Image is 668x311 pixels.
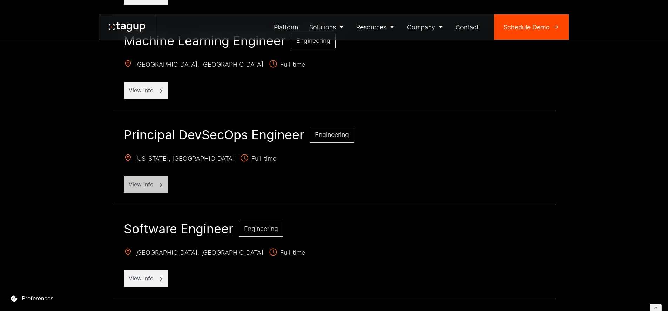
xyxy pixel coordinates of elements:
[356,22,386,32] div: Resources
[402,14,450,40] a: Company
[351,14,402,40] a: Resources
[129,86,163,94] p: View info
[456,22,479,32] div: Contact
[124,248,263,259] span: [GEOGRAPHIC_DATA], [GEOGRAPHIC_DATA]
[309,22,336,32] div: Solutions
[124,60,263,71] span: [GEOGRAPHIC_DATA], [GEOGRAPHIC_DATA]
[129,274,163,283] p: View info
[407,22,435,32] div: Company
[274,22,298,32] div: Platform
[269,60,305,71] span: Full-time
[269,14,304,40] a: Platform
[124,127,304,143] h2: Principal DevSecOps Engineer
[22,294,53,303] div: Preferences
[304,14,351,40] a: Solutions
[504,22,550,32] div: Schedule Demo
[244,225,278,232] span: Engineering
[240,154,276,165] span: Full-time
[315,131,349,138] span: Engineering
[269,248,305,259] span: Full-time
[296,37,330,44] span: Engineering
[124,33,285,48] h2: Machine Learning Engineer
[494,14,569,40] a: Schedule Demo
[450,14,485,40] a: Contact
[129,180,163,188] p: View info
[124,154,235,165] span: [US_STATE], [GEOGRAPHIC_DATA]
[124,221,233,237] h2: Software Engineer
